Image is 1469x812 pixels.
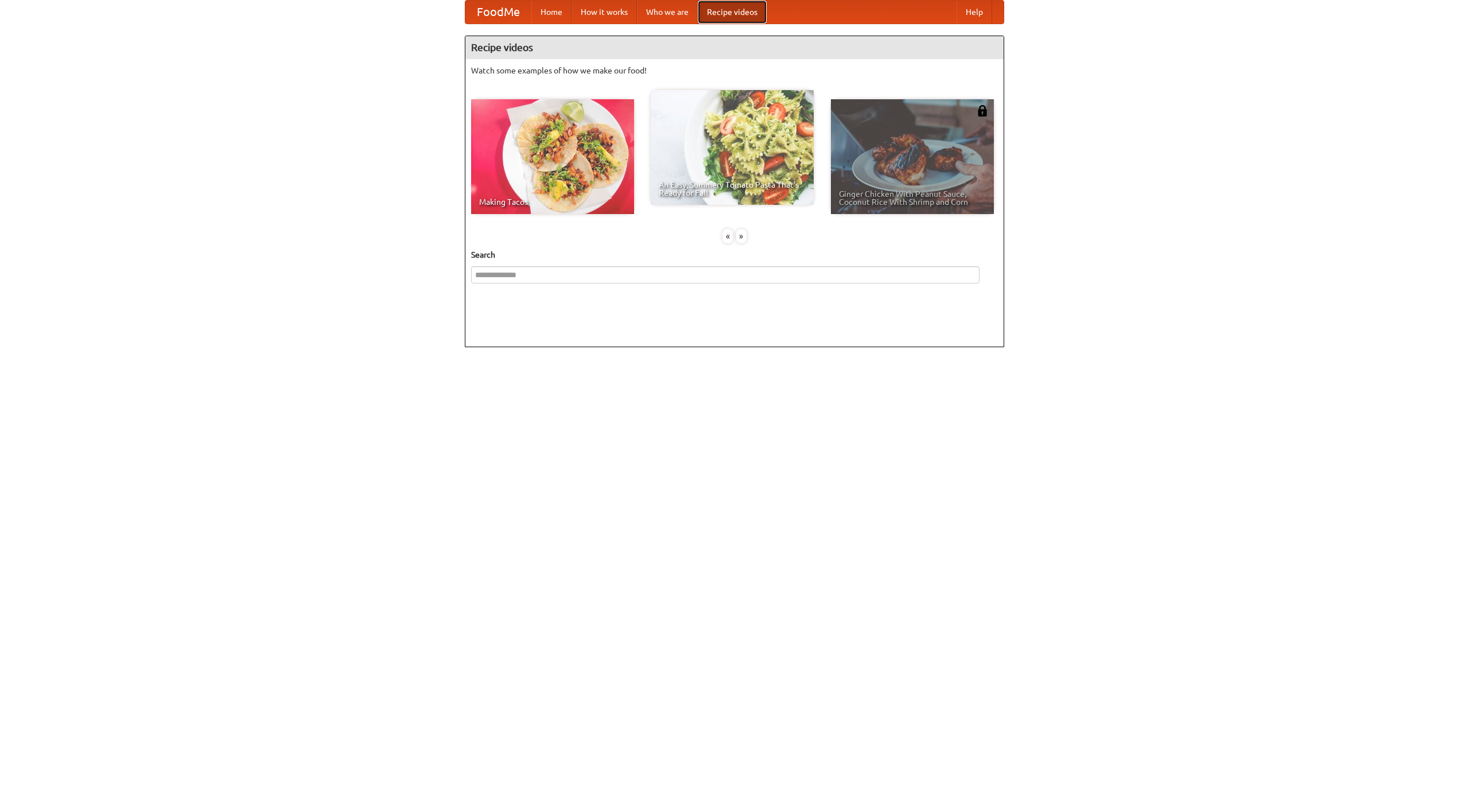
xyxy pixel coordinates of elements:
h5: Search [471,249,998,261]
a: Who we are [637,1,698,24]
h4: Recipe videos [465,36,1004,59]
div: » [736,229,747,243]
a: An Easy, Summery Tomato Pasta That's Ready for Fall [651,90,814,205]
span: An Easy, Summery Tomato Pasta That's Ready for Fall [659,181,806,197]
a: Home [531,1,572,24]
div: « [722,229,733,243]
img: 483408.png [977,105,988,116]
a: Recipe videos [698,1,767,24]
a: FoodMe [465,1,531,24]
span: Making Tacos [479,198,626,206]
a: How it works [572,1,637,24]
a: Making Tacos [471,99,634,214]
p: Watch some examples of how we make our food! [471,65,998,76]
a: Help [957,1,992,24]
